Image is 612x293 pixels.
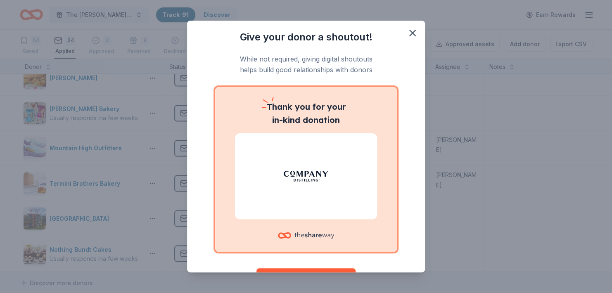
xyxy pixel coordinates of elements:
img: Company Distilling [245,150,367,203]
h3: Give your donor a shoutout! [204,31,408,44]
p: While not required, giving digital shoutouts helps build good relationships with donors [204,54,408,76]
span: Thank [267,102,292,112]
p: you for your in-kind donation [235,100,377,127]
button: Download assets [256,268,356,285]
